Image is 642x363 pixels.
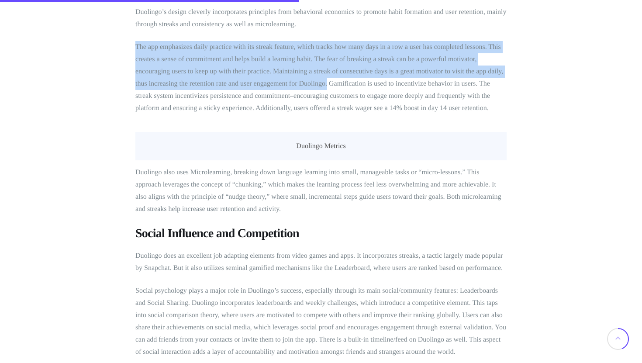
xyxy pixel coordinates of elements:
[135,285,507,358] p: Social psychology plays a major role in Duolingo’s success, especially through its main social/co...
[135,226,507,242] h3: Social Influence and Competition
[135,6,507,31] p: Duolingo’s design cleverly incorporates principles from behavioral economics to promote habit for...
[135,132,507,161] figcaption: Duolingo Metrics
[135,250,507,274] p: Duolingo does an excellent job adapting elements from video games and apps. It incorporates strea...
[135,41,507,114] p: The app emphasizes daily practice with its streak feature, which tracks how many days in a row a ...
[135,166,507,215] p: Duolingo also uses Microlearning, breaking down language learning into small, manageable tasks or...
